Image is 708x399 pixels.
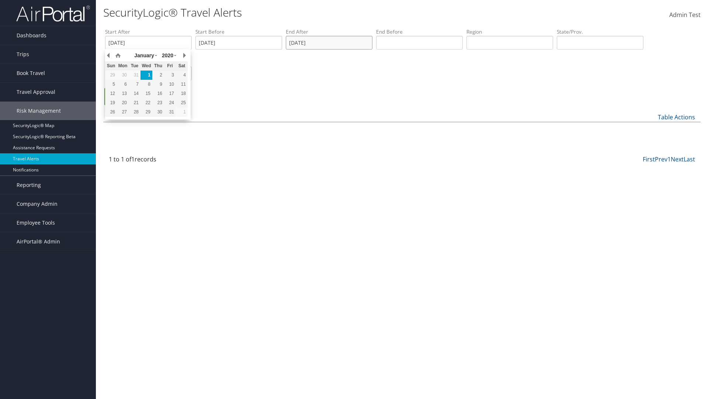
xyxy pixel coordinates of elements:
div: 9 [152,81,164,88]
th: Sun [105,61,117,71]
a: 1 [667,155,671,163]
span: Travel Approval [17,83,55,101]
label: End After [286,28,372,35]
div: 15 [140,90,152,97]
span: Employee Tools [17,214,55,232]
div: 20 [117,99,129,106]
div: 4 [176,72,188,78]
span: 1 [131,155,135,163]
th: Wed [140,61,152,71]
span: AirPortal® Admin [17,232,60,251]
div: 6 [117,81,129,88]
th: Thu [152,61,164,71]
div: 17 [164,90,176,97]
div: 25 [176,99,188,106]
div: 13 [117,90,129,97]
div: 18 [176,90,188,97]
div: 29 [140,109,152,115]
a: First [643,155,655,163]
th: Mon [117,61,129,71]
div: 31 [164,109,176,115]
div: 23 [152,99,164,106]
a: Next [671,155,684,163]
div: 1 to 1 of records [109,155,247,167]
a: Last [684,155,695,163]
span: Book Travel [17,64,45,82]
div: 2 [152,72,164,78]
div: 11 [176,81,188,88]
a: Admin Test [669,4,701,27]
label: Region [466,28,553,35]
div: 19 [105,99,117,106]
span: Admin Test [669,11,701,19]
span: January [134,52,154,58]
div: 12 [105,90,117,97]
a: Table Actions [658,113,695,121]
span: 2020 [162,52,173,58]
th: Tue [129,61,140,71]
label: Start Before [195,28,282,35]
div: 27 [117,109,129,115]
div: 10 [164,81,176,88]
span: Reporting [17,176,41,194]
th: Sat [176,61,188,71]
div: 24 [164,99,176,106]
div: 28 [129,109,140,115]
span: Risk Management [17,102,61,120]
img: airportal-logo.png [16,5,90,22]
div: 26 [105,109,117,115]
div: 1 [140,72,152,78]
span: Trips [17,45,29,64]
div: 30 [117,72,129,78]
label: State/Prov. [557,28,643,35]
div: 8 [140,81,152,88]
div: 16 [152,90,164,97]
div: 5 [105,81,117,88]
span: Company Admin [17,195,58,213]
span: Dashboards [17,26,46,45]
h1: SecurityLogic® Travel Alerts [103,5,502,20]
label: End Before [376,28,463,35]
div: 3 [164,72,176,78]
div: 22 [140,99,152,106]
a: Prev [655,155,667,163]
a: Search [104,88,140,105]
div: 14 [129,90,140,97]
div: 29 [105,72,117,78]
div: 31 [129,72,140,78]
div: 1 [176,109,188,115]
div: 30 [152,109,164,115]
th: Fri [164,61,176,71]
div: 21 [129,99,140,106]
label: Start After [105,28,192,35]
div: 7 [129,81,140,88]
